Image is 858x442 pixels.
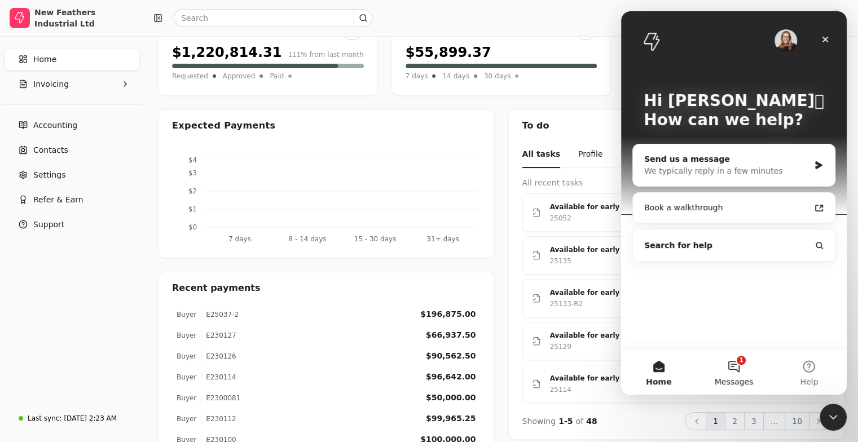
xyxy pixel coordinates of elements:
[426,350,476,362] div: $90,562.50
[406,42,491,63] div: $55,899.37
[725,412,745,430] button: 2
[177,310,196,320] div: Buyer
[522,177,831,189] div: All recent tasks
[5,408,139,428] a: Last sync:[DATE] 2:23 AM
[188,223,197,231] tspan: $0
[550,384,571,395] div: 25114
[270,70,284,82] span: Paid
[188,187,197,195] tspan: $2
[33,54,56,65] span: Home
[172,42,281,63] div: $1,220,814.31
[426,413,476,425] div: $99,965.25
[550,244,743,255] div: Available for early payment
[442,70,469,82] span: 14 days
[33,78,69,90] span: Invoicing
[177,351,196,361] div: Buyer
[426,392,476,404] div: $50,000.00
[201,414,236,424] div: E230112
[558,417,573,426] span: 1 - 5
[172,119,275,132] div: Expected Payments
[550,213,571,224] div: 25052
[406,70,428,82] span: 7 days
[820,404,847,431] iframe: Intercom live chat
[550,373,747,384] div: Available for early payment
[228,235,251,243] tspan: 7 days
[28,413,61,423] div: Last sync:
[33,194,83,206] span: Refer & Earn
[177,393,196,403] div: Buyer
[744,412,764,430] button: 3
[826,9,844,27] button: M
[420,308,476,320] div: $196,875.00
[5,139,139,161] a: Contacts
[509,110,844,142] div: To do
[522,417,556,426] span: Showing
[575,417,583,426] span: of
[33,219,64,231] span: Support
[174,9,372,27] input: Search
[5,48,139,70] a: Home
[586,417,597,426] span: 48
[426,235,459,243] tspan: 31+ days
[223,70,256,82] span: Approved
[201,393,240,403] div: E2300081
[33,144,68,156] span: Contacts
[550,298,583,310] div: 25133-R2
[426,371,476,383] div: $96,642.00
[64,413,117,423] div: [DATE] 2:23 AM
[426,329,476,341] div: $66,937.50
[484,70,511,82] span: 30 days
[34,7,134,29] div: New Feathers Industrial Ltd
[354,235,397,243] tspan: 15 - 30 days
[159,272,494,304] div: Recent payments
[188,169,197,177] tspan: $3
[177,330,196,341] div: Buyer
[172,70,208,82] span: Requested
[5,213,139,236] button: Support
[578,142,603,168] button: Profile
[201,310,239,320] div: E25037-2
[550,341,571,352] div: 25129
[33,169,65,181] span: Settings
[201,330,236,341] div: E230127
[621,11,847,395] iframe: Intercom live chat
[5,163,139,186] a: Settings
[201,351,236,361] div: E230126
[288,50,363,60] div: 111% from last month
[288,235,326,243] tspan: 8 - 14 days
[522,142,560,168] button: All tasks
[5,73,139,95] button: Invoicing
[177,372,196,382] div: Buyer
[550,287,747,298] div: Available for early payment
[550,330,747,341] div: Available for early payment
[550,201,742,213] div: Available for early payment
[201,372,236,382] div: E230114
[33,120,77,131] span: Accounting
[5,188,139,211] button: Refer & Earn
[5,114,139,136] a: Accounting
[550,255,571,267] div: 25135
[188,156,197,164] tspan: $4
[785,412,809,430] button: 10
[177,414,196,424] div: Buyer
[763,412,785,430] button: ...
[706,412,725,430] button: 1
